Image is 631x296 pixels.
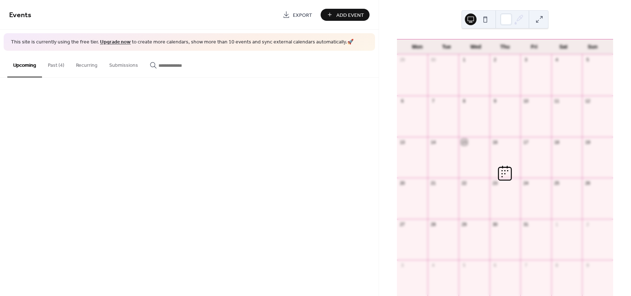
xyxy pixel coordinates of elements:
[461,39,490,54] div: Wed
[461,262,467,269] div: 5
[11,39,353,46] span: This site is currently using the free tier. to create more calendars, show more than 10 events an...
[585,221,591,227] div: 2
[70,51,103,77] button: Recurring
[554,180,560,187] div: 25
[461,180,467,187] div: 22
[430,262,436,269] div: 4
[430,57,436,63] div: 30
[461,221,467,227] div: 29
[103,51,144,77] button: Submissions
[490,39,520,54] div: Thu
[492,57,498,63] div: 2
[585,139,591,145] div: 19
[523,180,529,187] div: 24
[585,98,591,104] div: 12
[399,262,405,269] div: 3
[42,51,70,77] button: Past (4)
[578,39,607,54] div: Sun
[430,139,436,145] div: 14
[492,262,498,269] div: 6
[399,98,405,104] div: 6
[430,180,436,187] div: 21
[7,51,42,77] button: Upcoming
[461,98,467,104] div: 8
[461,139,467,145] div: 15
[321,9,370,21] button: Add Event
[399,57,405,63] div: 29
[523,98,529,104] div: 10
[430,98,436,104] div: 7
[9,8,31,22] span: Events
[492,139,498,145] div: 16
[430,221,436,227] div: 28
[520,39,549,54] div: Fri
[523,221,529,227] div: 31
[523,57,529,63] div: 3
[336,11,364,19] span: Add Event
[100,37,131,47] a: Upgrade now
[554,98,560,104] div: 11
[585,57,591,63] div: 5
[432,39,461,54] div: Tue
[585,262,591,269] div: 9
[403,39,432,54] div: Mon
[492,221,498,227] div: 30
[523,262,529,269] div: 7
[399,139,405,145] div: 13
[399,221,405,227] div: 27
[554,139,560,145] div: 18
[461,57,467,63] div: 1
[523,139,529,145] div: 17
[554,221,560,227] div: 1
[585,180,591,187] div: 26
[492,98,498,104] div: 9
[492,180,498,187] div: 23
[554,57,560,63] div: 4
[554,262,560,269] div: 8
[399,180,405,187] div: 20
[277,9,318,21] a: Export
[293,11,312,19] span: Export
[549,39,578,54] div: Sat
